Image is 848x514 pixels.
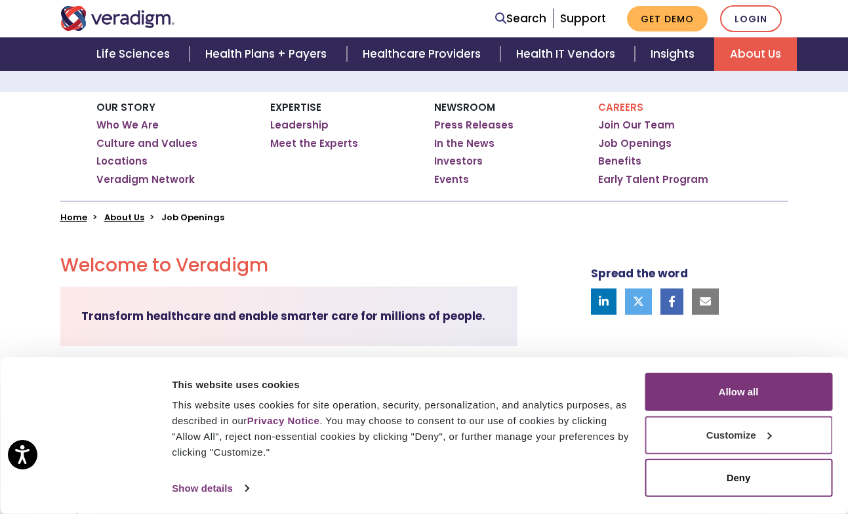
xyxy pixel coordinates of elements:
a: Press Releases [434,119,514,132]
a: In the News [434,137,495,150]
a: Job Openings [598,137,672,150]
button: Deny [645,459,832,497]
a: Show details [172,479,248,498]
a: Support [560,10,606,26]
a: Join Our Team [598,119,675,132]
a: Locations [96,155,148,168]
a: About Us [714,37,797,71]
a: Early Talent Program [598,173,708,186]
button: Customize [645,416,832,454]
a: About Us [104,211,144,224]
a: Meet the Experts [270,137,358,150]
strong: Transform healthcare and enable smarter care for millions of people. [81,308,485,324]
a: Investors [434,155,483,168]
a: Search [495,10,546,28]
h2: Welcome to Veradigm [60,254,517,277]
button: Allow all [645,373,832,411]
a: Health Plans + Payers [190,37,346,71]
a: Privacy Notice [247,415,319,426]
a: Leadership [270,119,329,132]
a: Get Demo [627,6,708,31]
a: Veradigm Network [96,173,195,186]
a: Life Sciences [81,37,190,71]
div: This website uses cookies for site operation, security, personalization, and analytics purposes, ... [172,397,630,460]
a: Home [60,211,87,224]
a: Culture and Values [96,137,197,150]
a: Who We Are [96,119,159,132]
a: Events [434,173,469,186]
a: Benefits [598,155,641,168]
a: Login [720,5,782,32]
a: Health IT Vendors [500,37,635,71]
img: Veradigm logo [60,6,175,31]
a: Insights [635,37,714,71]
a: Healthcare Providers [347,37,500,71]
strong: Spread the word [591,266,688,281]
div: This website uses cookies [172,376,630,392]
